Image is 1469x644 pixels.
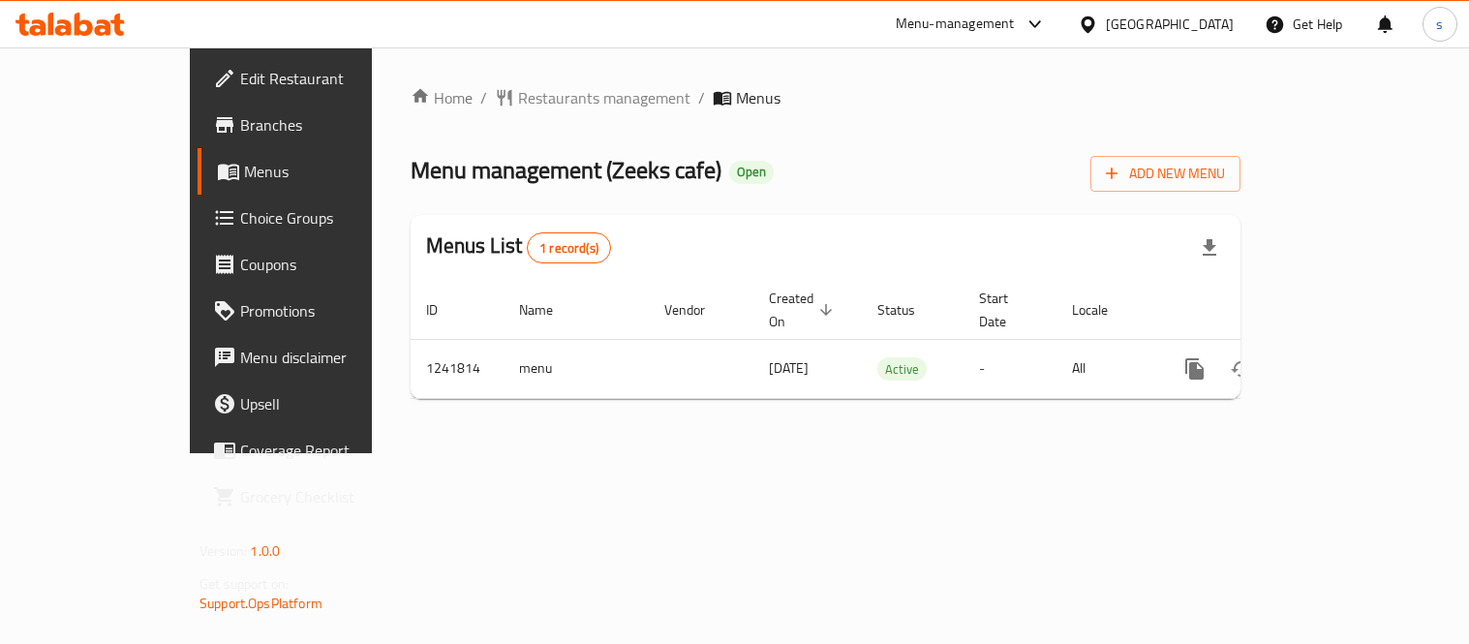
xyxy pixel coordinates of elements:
span: Locale [1072,298,1133,322]
a: Grocery Checklist [198,474,435,520]
span: Get support on: [199,571,289,597]
div: [GEOGRAPHIC_DATA] [1106,14,1234,35]
div: Menu-management [896,13,1015,36]
span: Menus [244,160,419,183]
nav: breadcrumb [411,86,1240,109]
button: Add New Menu [1090,156,1240,192]
span: Name [519,298,578,322]
a: Menus [198,148,435,195]
td: - [964,339,1056,398]
a: Promotions [198,288,435,334]
span: Open [729,164,774,180]
button: Change Status [1218,346,1265,392]
span: Coverage Report [240,439,419,462]
span: Status [877,298,940,322]
li: / [480,86,487,109]
div: Open [729,161,774,184]
span: Active [877,358,927,381]
span: Menus [736,86,780,109]
td: 1241814 [411,339,504,398]
td: All [1056,339,1156,398]
span: Edit Restaurant [240,67,419,90]
span: 1 record(s) [528,239,610,258]
span: Choice Groups [240,206,419,230]
span: Menu management ( Zeeks cafe ) [411,148,721,192]
span: Upsell [240,392,419,415]
span: Version: [199,538,247,564]
a: Choice Groups [198,195,435,241]
a: Branches [198,102,435,148]
span: Promotions [240,299,419,322]
span: s [1436,14,1443,35]
button: more [1172,346,1218,392]
th: Actions [1156,281,1373,340]
span: 1.0.0 [250,538,280,564]
a: Coverage Report [198,427,435,474]
span: Coupons [240,253,419,276]
div: Active [877,357,927,381]
td: menu [504,339,649,398]
a: Restaurants management [495,86,690,109]
a: Coupons [198,241,435,288]
div: Export file [1186,225,1233,271]
a: Home [411,86,473,109]
span: Menu disclaimer [240,346,419,369]
span: [DATE] [769,355,809,381]
span: Created On [769,287,839,333]
a: Edit Restaurant [198,55,435,102]
span: Grocery Checklist [240,485,419,508]
span: ID [426,298,463,322]
table: enhanced table [411,281,1373,399]
a: Support.OpsPlatform [199,591,322,616]
span: Start Date [979,287,1033,333]
div: Total records count [527,232,611,263]
span: Restaurants management [518,86,690,109]
a: Upsell [198,381,435,427]
h2: Menus List [426,231,611,263]
li: / [698,86,705,109]
span: Add New Menu [1106,162,1225,186]
span: Branches [240,113,419,137]
a: Menu disclaimer [198,334,435,381]
span: Vendor [664,298,730,322]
